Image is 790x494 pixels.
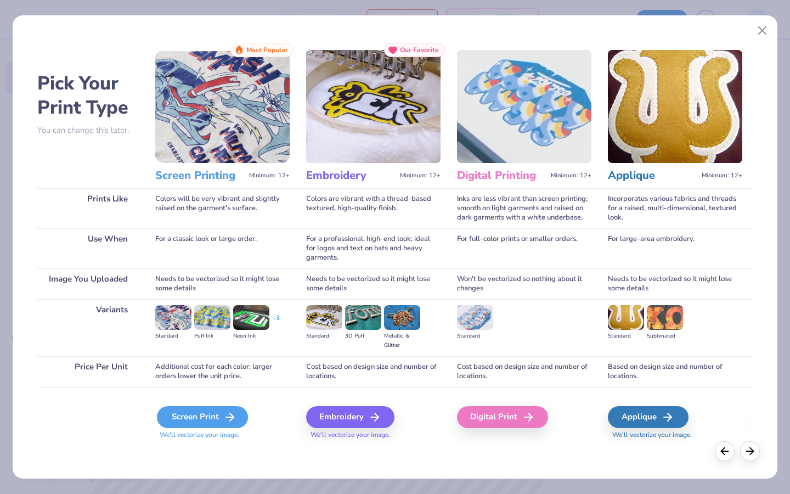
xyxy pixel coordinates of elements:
div: 3D Puff [345,332,381,341]
div: Colors will be very vibrant and slightly raised on the garment's surface. [155,188,290,228]
img: Puff Ink [194,305,230,329]
span: Our Favorite [400,46,439,54]
div: For full-color prints or smaller orders. [457,228,591,268]
div: Use When [37,228,139,268]
div: Embroidery [306,406,394,428]
span: Minimum: 12+ [400,172,441,179]
div: Sublimated [647,332,683,341]
div: Standard [306,332,342,341]
div: For a professional, high-end look; ideal for logos and text on hats and heavy garments. [306,228,441,268]
div: Incorporates various fabrics and threads for a raised, multi-dimensional, textured look. [608,188,742,228]
h3: Digital Printing [457,169,546,183]
div: Prints Like [37,188,139,228]
div: Needs to be vectorized so it might lose some details [608,268,742,299]
img: Standard [457,305,493,329]
div: Additional cost for each color; larger orders lower the unit price. [155,356,290,387]
p: You can change this later. [37,126,139,135]
div: Image You Uploaded [37,268,139,299]
div: Variants [37,299,139,356]
div: Won't be vectorized so nothing about it changes [457,268,591,299]
img: Applique [608,50,742,163]
div: Needs to be vectorized so it might lose some details [306,268,441,299]
div: Standard [457,332,493,341]
div: For large-area embroidery. [608,228,742,268]
div: Based on design size and number of locations. [608,356,742,387]
img: Digital Printing [457,50,591,163]
div: Neon Ink [233,332,269,341]
span: Minimum: 12+ [249,172,290,179]
div: Screen Print [157,406,248,428]
span: Minimum: 12+ [702,172,742,179]
div: Standard [155,332,191,341]
span: Minimum: 12+ [551,172,591,179]
div: Puff Ink [194,332,230,341]
div: Needs to be vectorized so it might lose some details [155,268,290,299]
span: Most Popular [246,46,288,54]
div: Applique [608,406,689,428]
img: Metallic & Glitter [384,305,420,329]
img: Sublimated [647,305,683,329]
img: Embroidery [306,50,441,163]
span: We'll vectorize your image. [155,430,290,440]
img: 3D Puff [345,305,381,329]
img: Standard [608,305,644,329]
div: Metallic & Glitter [384,332,420,350]
h2: Pick Your Print Type [37,71,139,120]
div: Cost based on design size and number of locations. [306,356,441,387]
div: Price Per Unit [37,356,139,387]
h3: Embroidery [306,169,396,183]
h3: Applique [608,169,697,183]
div: For a classic look or large order. [155,228,290,268]
img: Neon Ink [233,305,269,329]
img: Screen Printing [155,50,290,163]
div: Digital Print [457,406,548,428]
img: Standard [306,305,342,329]
div: Cost based on design size and number of locations. [457,356,591,387]
img: Standard [155,305,191,329]
h3: Screen Printing [155,169,245,183]
div: Colors are vibrant with a thread-based textured, high-quality finish. [306,188,441,228]
div: Inks are less vibrant than screen printing; smooth on light garments and raised on dark garments ... [457,188,591,228]
div: + 3 [272,313,280,332]
span: We'll vectorize your image. [306,430,441,440]
span: We'll vectorize your image. [608,430,742,440]
button: Close [752,20,773,41]
div: Standard [608,332,644,341]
